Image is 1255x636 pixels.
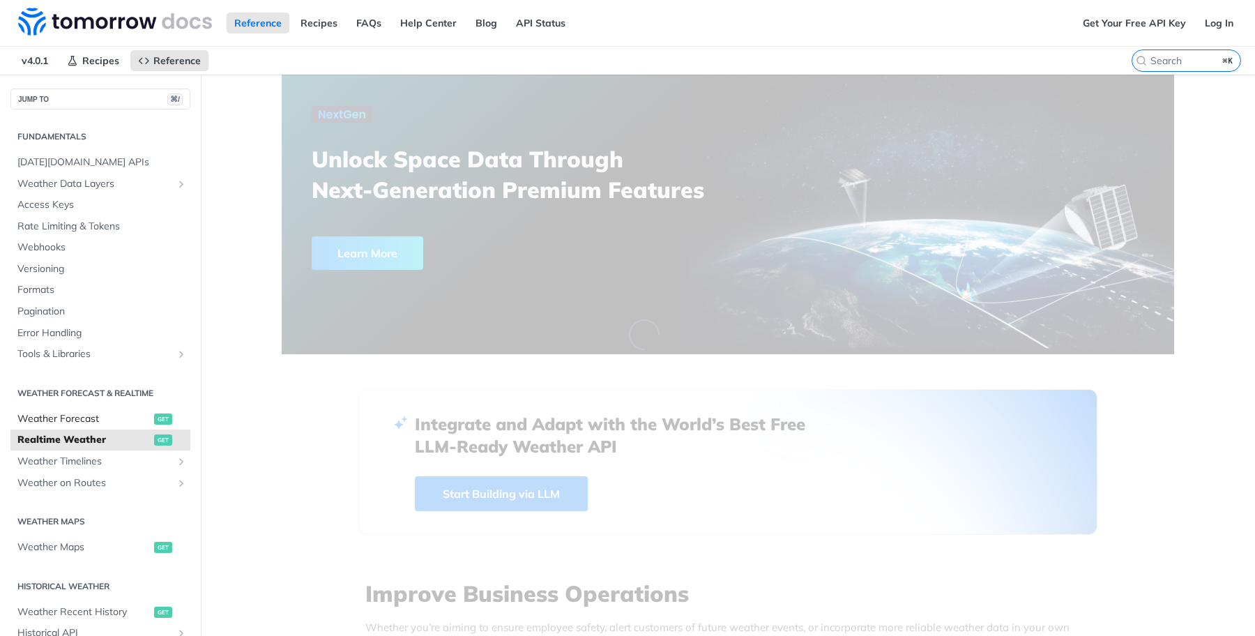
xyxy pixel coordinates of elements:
button: Show subpages for Tools & Libraries [176,349,187,360]
h2: Weather Forecast & realtime [10,387,190,400]
span: Access Keys [17,198,187,212]
span: Weather Forecast [17,412,151,426]
a: Reference [130,50,208,71]
span: Webhooks [17,241,187,255]
span: Tools & Libraries [17,347,172,361]
span: Weather Data Layers [17,177,172,191]
span: v4.0.1 [14,50,56,71]
span: get [154,542,172,553]
a: Weather Forecastget [10,409,190,430]
a: Versioning [10,259,190,280]
span: get [154,434,172,446]
a: Log In [1197,13,1241,33]
span: get [154,607,172,618]
a: Weather Data LayersShow subpages for Weather Data Layers [10,174,190,195]
button: JUMP TO⌘/ [10,89,190,109]
span: Formats [17,283,187,297]
span: Weather Timelines [17,455,172,469]
kbd: ⌘K [1219,54,1237,68]
span: Versioning [17,262,187,276]
a: Webhooks [10,237,190,258]
span: ⌘/ [167,93,183,105]
a: Formats [10,280,190,301]
span: Error Handling [17,326,187,340]
h2: Weather Maps [10,515,190,528]
a: Weather on RoutesShow subpages for Weather on Routes [10,473,190,494]
span: get [154,414,172,425]
a: Error Handling [10,323,190,344]
button: Show subpages for Weather on Routes [176,478,187,489]
a: Recipes [59,50,127,71]
a: Pagination [10,301,190,322]
a: Reference [227,13,289,33]
span: Weather Maps [17,540,151,554]
a: Help Center [393,13,464,33]
h2: Fundamentals [10,130,190,143]
span: Pagination [17,305,187,319]
a: FAQs [349,13,389,33]
span: [DATE][DOMAIN_NAME] APIs [17,156,187,169]
svg: Search [1136,55,1147,66]
a: Weather Recent Historyget [10,602,190,623]
span: Weather on Routes [17,476,172,490]
span: Realtime Weather [17,433,151,447]
a: Realtime Weatherget [10,430,190,450]
a: [DATE][DOMAIN_NAME] APIs [10,152,190,173]
a: Weather TimelinesShow subpages for Weather Timelines [10,451,190,472]
a: API Status [508,13,573,33]
span: Weather Recent History [17,605,151,619]
span: Rate Limiting & Tokens [17,220,187,234]
a: Recipes [293,13,345,33]
span: Reference [153,54,201,67]
a: Rate Limiting & Tokens [10,216,190,237]
img: Tomorrow.io Weather API Docs [18,8,212,36]
a: Blog [468,13,505,33]
a: Get Your Free API Key [1075,13,1194,33]
button: Show subpages for Weather Timelines [176,456,187,467]
button: Show subpages for Weather Data Layers [176,179,187,190]
span: Recipes [82,54,119,67]
a: Access Keys [10,195,190,215]
a: Tools & LibrariesShow subpages for Tools & Libraries [10,344,190,365]
a: Weather Mapsget [10,537,190,558]
h2: Historical Weather [10,580,190,593]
